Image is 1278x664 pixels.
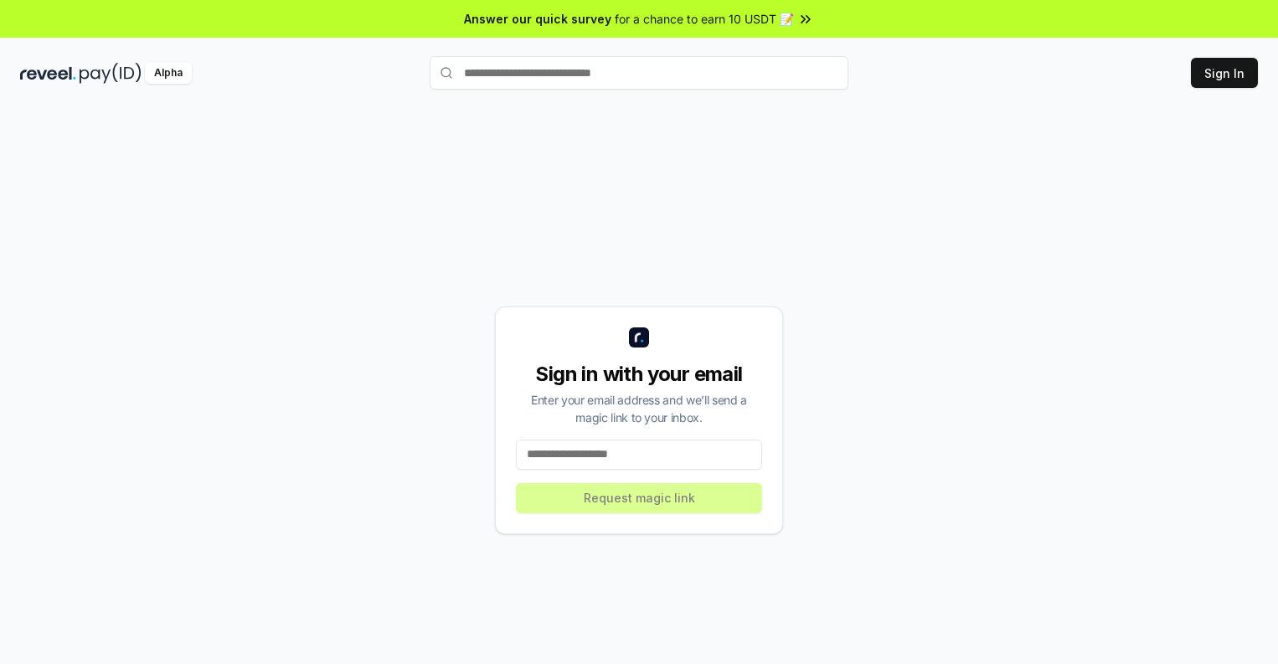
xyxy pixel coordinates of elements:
[80,63,142,84] img: pay_id
[516,391,762,426] div: Enter your email address and we’ll send a magic link to your inbox.
[629,327,649,347] img: logo_small
[20,63,76,84] img: reveel_dark
[615,10,794,28] span: for a chance to earn 10 USDT 📝
[516,361,762,388] div: Sign in with your email
[145,63,192,84] div: Alpha
[464,10,611,28] span: Answer our quick survey
[1191,58,1258,88] button: Sign In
